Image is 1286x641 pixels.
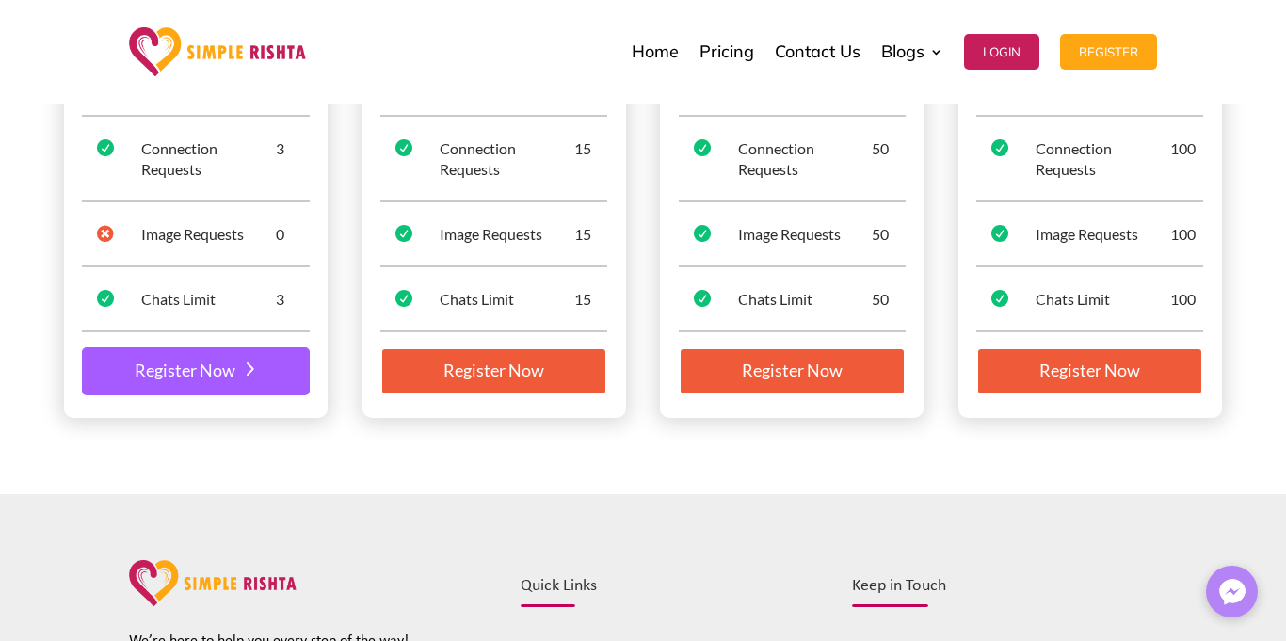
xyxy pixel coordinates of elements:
span:  [694,290,711,307]
a: Login [964,5,1039,99]
span:  [395,290,412,307]
h4: Quick Links [521,578,796,604]
span:  [694,225,711,242]
button: Login [964,34,1039,70]
a: Register Now [679,347,906,396]
div: Image Requests [738,224,873,245]
img: Messenger [1214,573,1251,611]
button: Register [1060,34,1157,70]
a: Register Now [82,347,309,396]
div: Chats Limit [440,289,574,310]
span:  [395,225,412,242]
h4: Keep in Touch [852,578,1157,604]
span:  [991,225,1008,242]
div: Chats Limit [1036,289,1170,310]
a: Contact Us [775,5,860,99]
span:  [991,290,1008,307]
div: Chats Limit [738,289,873,310]
span:  [97,225,114,242]
span:  [694,139,711,156]
div: Connection Requests [738,138,873,180]
div: Chats Limit [141,289,276,310]
span:  [97,139,114,156]
a: Blogs [881,5,943,99]
div: Connection Requests [141,138,276,180]
img: website-logo-pink-orange [129,560,297,606]
span:  [991,139,1008,156]
span:  [395,139,412,156]
div: Connection Requests [1036,138,1170,180]
a: Register Now [976,347,1203,396]
a: Simple rishta logo [129,593,297,609]
span:  [97,290,114,307]
div: Image Requests [440,224,574,245]
a: Pricing [699,5,754,99]
a: Register Now [380,347,607,396]
a: Register [1060,5,1157,99]
a: Home [632,5,679,99]
div: Image Requests [1036,224,1170,245]
div: Image Requests [141,224,276,245]
div: Connection Requests [440,138,574,180]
